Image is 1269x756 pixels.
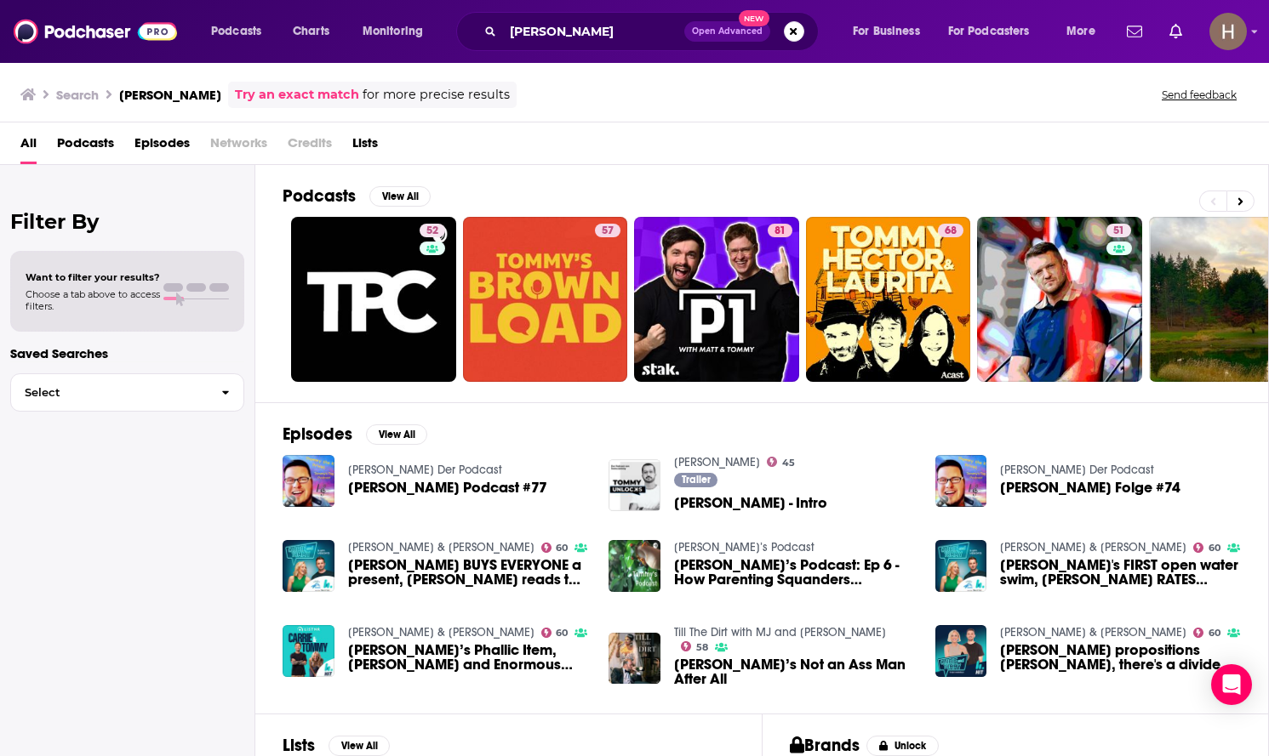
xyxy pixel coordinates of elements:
[634,217,799,382] a: 81
[674,558,915,587] span: [PERSON_NAME]’s Podcast: Ep 6 - How Parenting Squanders Children’s Scientific Potential
[283,423,427,445] a: EpisodesView All
[463,217,628,382] a: 57
[348,480,547,495] a: Tommy'sTag Podcast #77
[288,129,332,164] span: Credits
[602,223,614,240] span: 57
[674,496,827,510] a: Tommy Unlocks - Intro
[595,224,620,237] a: 57
[1209,544,1220,552] span: 60
[977,217,1142,382] a: 51
[1000,625,1186,639] a: Carrie & Tommy
[681,641,708,651] a: 58
[199,18,283,45] button: open menu
[348,480,547,495] span: [PERSON_NAME] Podcast #77
[1000,463,1154,477] a: Tommy'sTag Der Podcast
[768,224,792,237] a: 81
[945,223,957,240] span: 68
[1066,20,1095,43] span: More
[282,18,340,45] a: Charts
[682,475,711,485] span: Trailer
[767,457,795,467] a: 45
[26,271,160,283] span: Want to filter your results?
[283,455,334,507] img: Tommy'sTag Podcast #77
[674,657,915,686] span: [PERSON_NAME]’s Not an Ass Man After All
[556,544,568,552] span: 60
[1193,543,1220,553] a: 60
[1000,558,1241,587] span: [PERSON_NAME]'s FIRST open water swim, [PERSON_NAME] RATES [PERSON_NAME]'s SWIM,
[348,643,589,672] span: [PERSON_NAME]’s Phallic Item, [PERSON_NAME] and Enormous Normal Sized Cars
[14,15,177,48] img: Podchaser - Follow, Share and Rate Podcasts
[283,625,334,677] img: Tommy’s Phallic Item, Ellie Flynn and Enormous Normal Sized Cars
[674,625,886,639] a: Till The Dirt with MJ and Tommy
[26,288,160,312] span: Choose a tab above to access filters.
[853,20,920,43] span: For Business
[684,21,770,42] button: Open AdvancedNew
[1055,18,1117,45] button: open menu
[609,459,660,511] a: Tommy Unlocks - Intro
[609,633,660,685] img: Tommy’s Not an Ass Man After All
[1000,643,1241,672] span: [PERSON_NAME] propositions [PERSON_NAME], there's a divide amongst [PERSON_NAME]'s housemates, an...
[935,625,987,677] img: Carrie propositions Tommy, there's a divide amongst Tommy's housemates, and the team from an invi...
[739,10,769,26] span: New
[369,186,431,207] button: View All
[283,185,431,207] a: PodcastsView All
[674,558,915,587] a: Tommy’s Podcast: Ep 6 - How Parenting Squanders Children’s Scientific Potential
[1000,480,1180,495] span: [PERSON_NAME] Folge #74
[283,735,390,756] a: ListsView All
[1193,628,1220,638] a: 60
[503,18,684,45] input: Search podcasts, credits, & more...
[119,87,221,103] h3: [PERSON_NAME]
[948,20,1030,43] span: For Podcasters
[938,224,963,237] a: 68
[56,87,99,103] h3: Search
[1211,664,1252,705] div: Open Intercom Messenger
[10,209,244,234] h2: Filter By
[134,129,190,164] a: Episodes
[293,20,329,43] span: Charts
[806,217,971,382] a: 68
[351,18,445,45] button: open menu
[1120,17,1149,46] a: Show notifications dropdown
[866,736,939,756] button: Unlock
[674,657,915,686] a: Tommy’s Not an Ass Man After All
[674,455,760,469] a: Tommy Unlocks
[609,540,660,592] img: Tommy’s Podcast: Ep 6 - How Parenting Squanders Children’s Scientific Potential
[20,129,37,164] a: All
[366,424,427,445] button: View All
[283,540,334,592] img: Tommy BUYS EVERYONE a present, Bickers reads the PAPER, AND Tommy's FEMININE FASHION!
[420,224,445,237] a: 52
[472,12,835,51] div: Search podcasts, credits, & more...
[674,540,815,554] a: Tommy’s Podcast
[1209,629,1220,637] span: 60
[363,85,510,105] span: for more precise results
[1000,540,1186,554] a: Carrie & Tommy
[283,423,352,445] h2: Episodes
[10,373,244,412] button: Select
[57,129,114,164] a: Podcasts
[348,463,502,477] a: Tommy'sTag Der Podcast
[935,455,987,507] img: Tommy'sTag Folge #74
[10,345,244,361] p: Saved Searches
[352,129,378,164] a: Lists
[782,459,795,467] span: 45
[935,540,987,592] img: Tommy's FIRST open water swim, Chloe McCardel RATES Tommy's SWIM,
[291,217,456,382] a: 52
[937,18,1055,45] button: open menu
[348,643,589,672] a: Tommy’s Phallic Item, Ellie Flynn and Enormous Normal Sized Cars
[211,20,261,43] span: Podcasts
[283,735,315,756] h2: Lists
[1113,223,1124,240] span: 51
[1209,13,1247,50] img: User Profile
